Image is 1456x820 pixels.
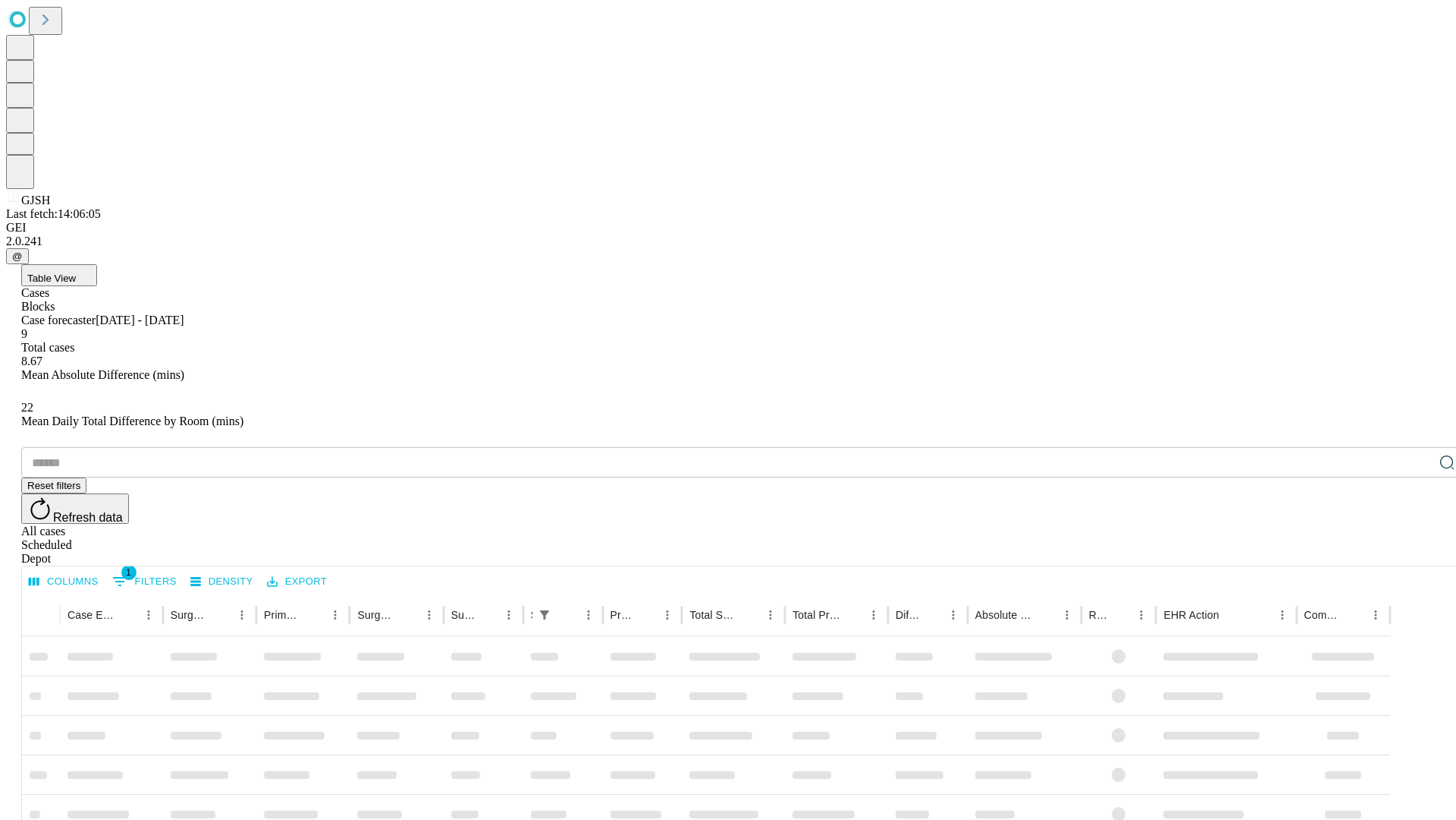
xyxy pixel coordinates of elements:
[760,604,781,626] button: Menu
[419,604,440,626] button: Menu
[1272,604,1293,626] button: Menu
[534,604,555,626] div: 1 active filter
[6,221,1450,235] div: GEI
[477,604,498,626] button: Sort
[21,264,97,286] button: Table View
[12,251,23,262] span: @
[1163,609,1219,621] div: EHR Action
[739,604,760,626] button: Sort
[1304,609,1342,621] div: Comments
[187,570,257,594] button: Density
[896,609,920,621] div: Difference
[303,604,325,626] button: Sort
[397,604,419,626] button: Sort
[25,570,102,594] button: Select columns
[498,604,519,626] button: Menu
[21,327,27,340] span: 9
[21,401,33,414] span: 22
[657,604,678,626] button: Menu
[121,565,136,580] span: 1
[67,609,115,621] div: Case Epic Id
[451,609,475,621] div: Surgery Date
[1131,604,1152,626] button: Menu
[21,494,129,524] button: Refresh data
[921,604,943,626] button: Sort
[108,569,180,594] button: Show filters
[263,570,331,594] button: Export
[21,194,50,207] span: GJSH
[21,478,86,494] button: Reset filters
[1109,604,1131,626] button: Sort
[534,604,555,626] button: Show filters
[264,609,302,621] div: Primary Service
[1035,604,1056,626] button: Sort
[231,604,253,626] button: Menu
[53,511,123,524] span: Refresh data
[6,248,29,264] button: @
[578,604,599,626] button: Menu
[863,604,884,626] button: Menu
[21,341,74,354] span: Total cases
[96,314,184,326] span: [DATE] - [DATE]
[792,609,840,621] div: Total Predicted Duration
[1365,604,1386,626] button: Menu
[27,273,76,284] span: Table View
[21,314,96,326] span: Case forecaster
[21,355,42,367] span: 8.67
[21,368,184,381] span: Mean Absolute Difference (mins)
[975,609,1034,621] div: Absolute Difference
[138,604,159,626] button: Menu
[210,604,231,626] button: Sort
[1089,609,1109,621] div: Resolved in EHR
[943,604,964,626] button: Menu
[27,480,80,491] span: Reset filters
[610,609,635,621] div: Predicted In Room Duration
[171,609,209,621] div: Surgeon Name
[531,609,532,621] div: Scheduled In Room Duration
[635,604,657,626] button: Sort
[689,609,737,621] div: Total Scheduled Duration
[357,609,395,621] div: Surgery Name
[6,207,101,220] span: Last fetch: 14:06:05
[21,415,243,427] span: Mean Daily Total Difference by Room (mins)
[117,604,138,626] button: Sort
[842,604,863,626] button: Sort
[325,604,346,626] button: Menu
[1221,604,1242,626] button: Sort
[1344,604,1365,626] button: Sort
[557,604,578,626] button: Sort
[6,235,1450,248] div: 2.0.241
[1056,604,1078,626] button: Menu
